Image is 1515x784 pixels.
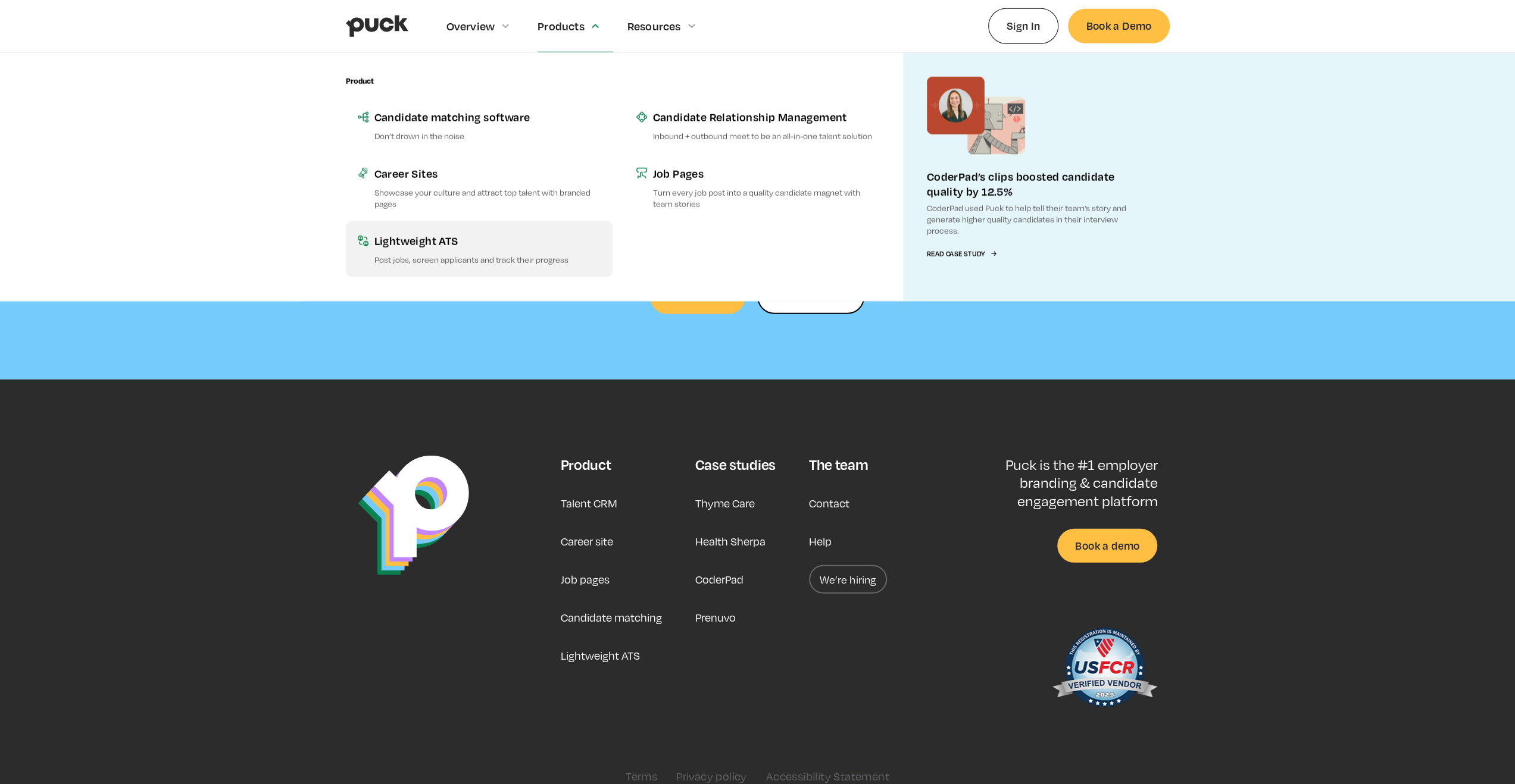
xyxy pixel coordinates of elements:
[346,221,613,277] a: Lightweight ATSPost jobs, screen applicants and track their progress
[809,527,832,556] a: Help
[374,166,601,181] div: Career Sites
[809,456,868,473] div: The team
[809,489,849,518] a: Contact
[903,53,1170,301] a: CoderPad’s clips boosted candidate quality by 12.5%CoderPad used Puck to help tell their team’s s...
[560,603,661,632] a: Candidate matching
[927,202,1146,237] p: CoderPad used Puck to help tell their team’s story and generate higher quality candidates in thei...
[624,98,891,153] a: Candidate Relationship ManagementInbound + outbound meet to be an all-in-one talent solution
[346,77,374,86] div: Product
[676,770,747,783] a: Privacy policy
[1057,529,1157,563] a: Book a demo
[695,565,744,594] a: CoderPad
[346,154,613,221] a: Career SitesShowcase your culture and attract top talent with branded pages
[653,130,879,142] p: Inbound + outbound meet to be an all-in-one talent solution
[374,187,601,209] p: Showcase your culture and attract top talent with branded pages
[374,109,601,124] div: Candidate matching software
[560,489,617,518] a: Talent CRM
[966,456,1157,510] p: Puck is the #1 employer branding & candidate engagement platform
[374,254,601,265] p: Post jobs, screen applicants and track their progress
[374,130,601,142] p: Don’t drown in the noise
[446,20,495,33] div: Overview
[358,456,469,575] img: Puck Logo
[627,20,681,33] div: Resources
[374,233,601,248] div: Lightweight ATS
[626,770,657,783] a: Terms
[927,169,1146,199] div: CoderPad’s clips boosted candidate quality by 12.5%
[1051,622,1157,717] img: US Federal Contractor Registration System for Award Management Verified Vendor Seal
[695,527,766,556] a: Health Sherpa
[809,565,887,594] a: We’re hiring
[346,98,613,153] a: Candidate matching softwareDon’t drown in the noise
[695,603,736,632] a: Prenuvo
[653,187,879,209] p: Turn every job post into a quality candidate magnet with team stories
[560,527,613,556] a: Career site
[560,456,611,473] div: Product
[560,641,639,670] a: Lightweight ATS
[1068,9,1169,43] a: Book a Demo
[653,109,879,124] div: Candidate Relationship Management
[695,489,755,518] a: Thyme Care
[624,154,891,221] a: Job PagesTurn every job post into a quality candidate magnet with team stories
[988,8,1059,43] a: Sign In
[766,770,889,783] a: Accessibility Statement
[695,456,776,473] div: Case studies
[653,166,879,181] div: Job Pages
[927,250,985,258] div: Read Case Study
[560,565,609,594] a: Job pages
[538,20,585,33] div: Products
